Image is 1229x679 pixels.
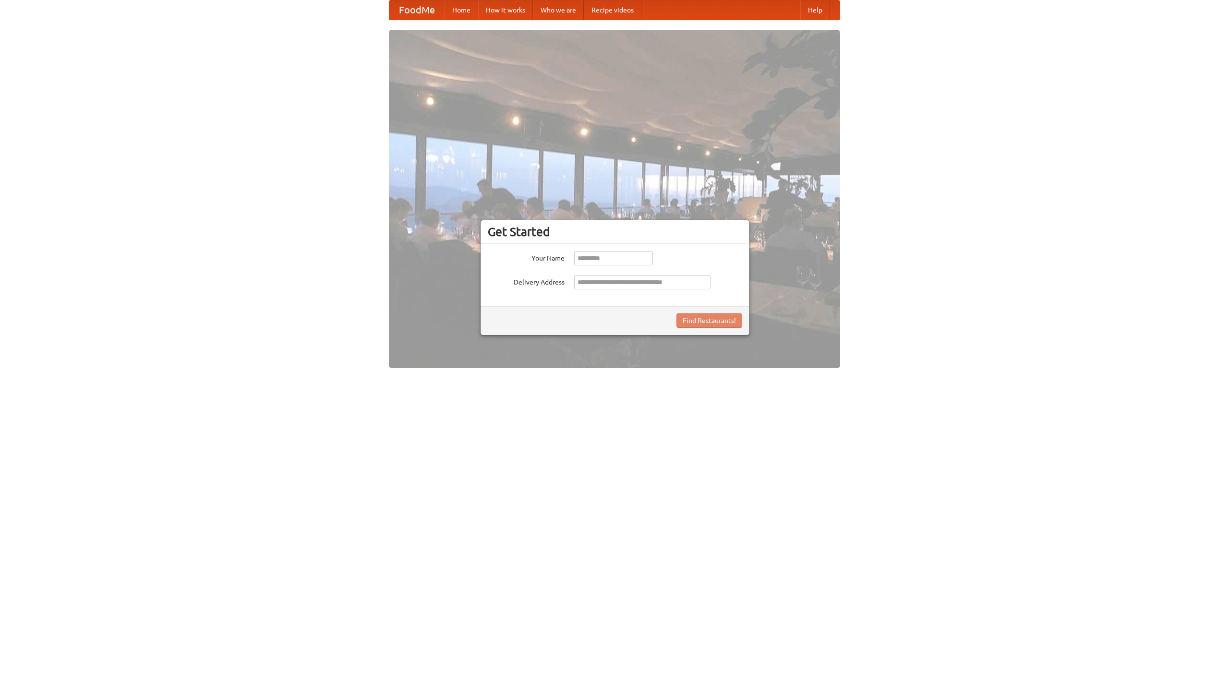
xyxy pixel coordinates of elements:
a: Who we are [533,0,584,20]
label: Delivery Address [488,275,565,287]
a: How it works [478,0,533,20]
a: Home [445,0,478,20]
a: Help [800,0,830,20]
a: Recipe videos [584,0,641,20]
a: FoodMe [389,0,445,20]
label: Your Name [488,251,565,263]
h3: Get Started [488,225,742,239]
button: Find Restaurants! [676,313,742,328]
